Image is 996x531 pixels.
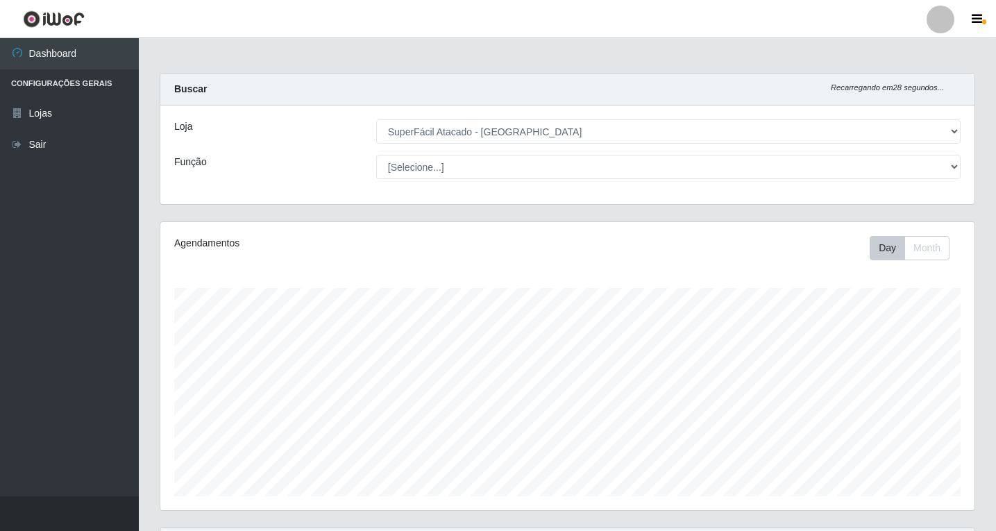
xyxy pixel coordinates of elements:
div: Agendamentos [174,236,490,251]
i: Recarregando em 28 segundos... [831,83,944,92]
div: Toolbar with button groups [870,236,961,260]
label: Loja [174,119,192,134]
button: Month [904,236,949,260]
div: First group [870,236,949,260]
button: Day [870,236,905,260]
label: Função [174,155,207,169]
img: CoreUI Logo [23,10,85,28]
strong: Buscar [174,83,207,94]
